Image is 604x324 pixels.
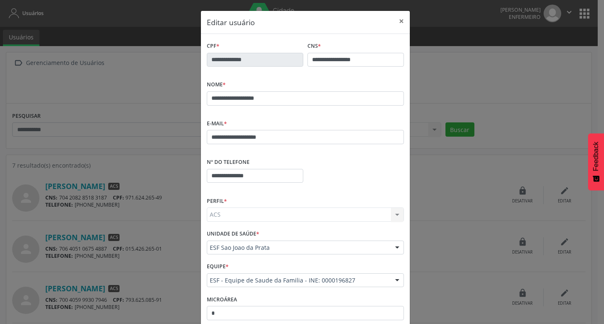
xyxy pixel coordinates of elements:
span: ESF - Equipe de Saude da Familia - INE: 0000196827 [210,276,387,285]
button: Close [393,11,410,31]
h5: Editar usuário [207,17,255,28]
label: Nº do Telefone [207,156,250,169]
label: CNS [307,40,321,53]
label: Microárea [207,293,237,306]
label: E-mail [207,117,227,130]
label: Equipe [207,260,229,273]
label: CPF [207,40,219,53]
span: Feedback [592,142,600,171]
label: Unidade de saúde [207,228,259,241]
span: ESF Sao Joao da Prata [210,244,387,252]
label: Nome [207,78,226,91]
label: Perfil [207,194,227,207]
button: Feedback - Mostrar pesquisa [588,133,604,190]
